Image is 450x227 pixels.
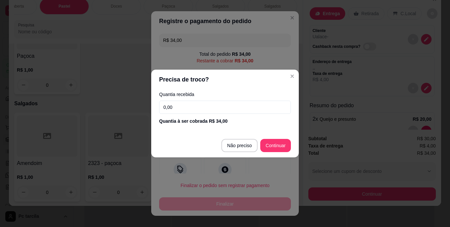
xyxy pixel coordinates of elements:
button: Close [287,71,297,81]
label: Quantia recebida [159,92,291,97]
div: Quantia à ser cobrada R$ 34,00 [159,118,291,124]
button: Continuar [260,139,291,152]
button: Não preciso [221,139,258,152]
header: Precisa de troco? [151,70,299,89]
